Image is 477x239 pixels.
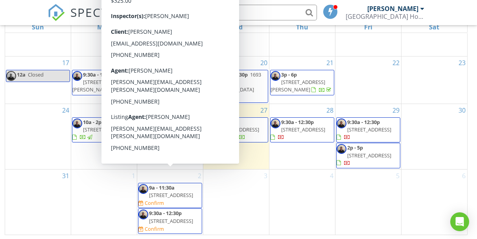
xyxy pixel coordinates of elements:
[367,5,418,13] div: [PERSON_NAME]
[83,71,116,78] span: 9:30a - 12:30p
[48,4,65,21] img: The Best Home Inspection Software - Spectora
[401,104,467,169] td: Go to August 30, 2025
[72,78,127,93] span: [STREET_ADDRESS][PERSON_NAME]
[138,31,148,41] img: new_spectora_pic_2.jpeg
[61,57,71,69] a: Go to August 17, 2025
[335,104,401,169] td: Go to August 29, 2025
[193,104,203,117] a: Go to August 26, 2025
[295,22,310,33] a: Thursday
[149,119,168,126] span: 10a - 1p
[269,57,335,104] td: Go to August 21, 2025
[72,117,136,143] a: 10a - 2p [STREET_ADDRESS]
[83,126,127,133] span: [STREET_ADDRESS]
[138,184,148,194] img: new_spectora_pic_2.jpeg
[401,169,467,235] td: Go to September 6, 2025
[460,170,467,182] a: Go to September 6, 2025
[281,119,314,126] span: 9:30a - 12:30p
[138,225,164,233] a: Confirm
[457,57,467,69] a: Go to August 23, 2025
[271,78,325,93] span: [STREET_ADDRESS][PERSON_NAME]
[138,199,164,207] a: Confirm
[335,169,401,235] td: Go to September 5, 2025
[204,119,259,140] a: 9a - 12p [STREET_ADDRESS][US_STATE]
[138,30,202,56] a: 2p - 3p [STREET_ADDRESS]
[6,71,16,81] img: new_spectora_pic_2.jpeg
[269,169,335,235] td: Go to September 4, 2025
[391,57,401,69] a: Go to August 22, 2025
[259,57,269,69] a: Go to August 20, 2025
[347,152,391,159] span: [STREET_ADDRESS]
[149,126,193,133] span: [STREET_ADDRESS]
[391,104,401,117] a: Go to August 29, 2025
[83,119,101,126] span: 10a - 2p
[145,226,164,232] div: Confirm
[394,170,401,182] a: Go to September 5, 2025
[5,104,71,169] td: Go to August 24, 2025
[72,71,134,93] a: 9:30a - 12:30p [STREET_ADDRESS][PERSON_NAME]
[138,31,193,53] a: 2p - 3p [STREET_ADDRESS]
[336,143,400,168] a: 2p - 5p [STREET_ADDRESS]
[271,119,280,128] img: new_spectora_pic_2.jpeg
[138,119,193,140] a: 10a - 1p [STREET_ADDRESS]
[130,170,137,182] a: Go to September 1, 2025
[138,208,202,234] a: 9:30a - 12:30p [STREET_ADDRESS] Confirm
[450,212,469,231] div: Open Intercom Messenger
[138,70,202,95] a: 9:30a - 12:30p [STREET_ADDRESS]
[262,170,269,182] a: Go to September 3, 2025
[337,144,391,166] a: 2p - 5p [STREET_ADDRESS]
[203,104,269,169] td: Go to August 27, 2025
[204,117,268,143] a: 9a - 12p [STREET_ADDRESS][US_STATE]
[61,104,71,117] a: Go to August 24, 2025
[337,119,391,140] a: 9:30a - 12:30p [STREET_ADDRESS]
[163,22,177,33] a: Tuesday
[215,71,248,78] span: 9:30a - 12:30p
[271,71,280,81] img: new_spectora_pic_2.jpeg
[281,71,297,78] span: 3p - 6p
[337,144,346,154] img: new_spectora_pic_2.jpeg
[337,119,346,128] img: new_spectora_pic_2.jpeg
[71,104,137,169] td: Go to August 25, 2025
[17,71,26,78] span: 12a
[204,126,259,140] span: [STREET_ADDRESS][US_STATE]
[138,183,202,208] a: 9a - 11:30a [STREET_ADDRESS] Confirm
[149,192,193,199] span: [STREET_ADDRESS]
[137,104,203,169] td: Go to August 26, 2025
[204,71,214,81] img: new_spectora_pic_2.jpeg
[137,169,203,235] td: Go to September 2, 2025
[336,117,400,143] a: 9:30a - 12:30p [STREET_ADDRESS]
[204,71,261,101] a: 9:30a - 12:30p 1693 Falcon Ln, [GEOGRAPHIC_DATA] 17202
[149,210,193,224] a: 9:30a - 12:30p [STREET_ADDRESS]
[145,200,164,206] div: Confirm
[72,70,136,95] a: 9:30a - 12:30p [STREET_ADDRESS][PERSON_NAME]
[71,169,137,235] td: Go to September 1, 2025
[193,57,203,69] a: Go to August 19, 2025
[72,119,82,128] img: new_spectora_pic_2.jpeg
[204,71,261,101] span: 1693 Falcon Ln, [GEOGRAPHIC_DATA] 17202
[138,71,193,93] a: 9:30a - 12:30p [STREET_ADDRESS]
[457,104,467,117] a: Go to August 30, 2025
[363,22,374,33] a: Friday
[48,11,135,27] a: SPECTORA
[127,57,137,69] a: Go to August 18, 2025
[196,170,203,182] a: Go to September 2, 2025
[149,31,165,38] span: 2p - 3p
[328,170,335,182] a: Go to September 4, 2025
[149,71,182,78] span: 9:30a - 12:30p
[204,70,268,103] a: 9:30a - 12:30p 1693 Falcon Ln, [GEOGRAPHIC_DATA] 17202
[30,22,46,33] a: Sunday
[72,119,127,140] a: 10a - 2p [STREET_ADDRESS]
[203,169,269,235] td: Go to September 3, 2025
[28,71,44,78] span: Closed
[203,57,269,104] td: Go to August 20, 2025
[347,126,391,133] span: [STREET_ADDRESS]
[259,104,269,117] a: Go to August 27, 2025
[271,119,325,140] a: 9:30a - 12:30p [STREET_ADDRESS]
[149,184,193,199] a: 9a - 11:30a [STREET_ADDRESS]
[269,104,335,169] td: Go to August 28, 2025
[270,117,334,143] a: 9:30a - 12:30p [STREET_ADDRESS]
[149,78,193,86] span: [STREET_ADDRESS]
[70,4,135,20] span: SPECTORA
[335,57,401,104] td: Go to August 22, 2025
[127,104,137,117] a: Go to August 25, 2025
[149,217,193,224] span: [STREET_ADDRESS]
